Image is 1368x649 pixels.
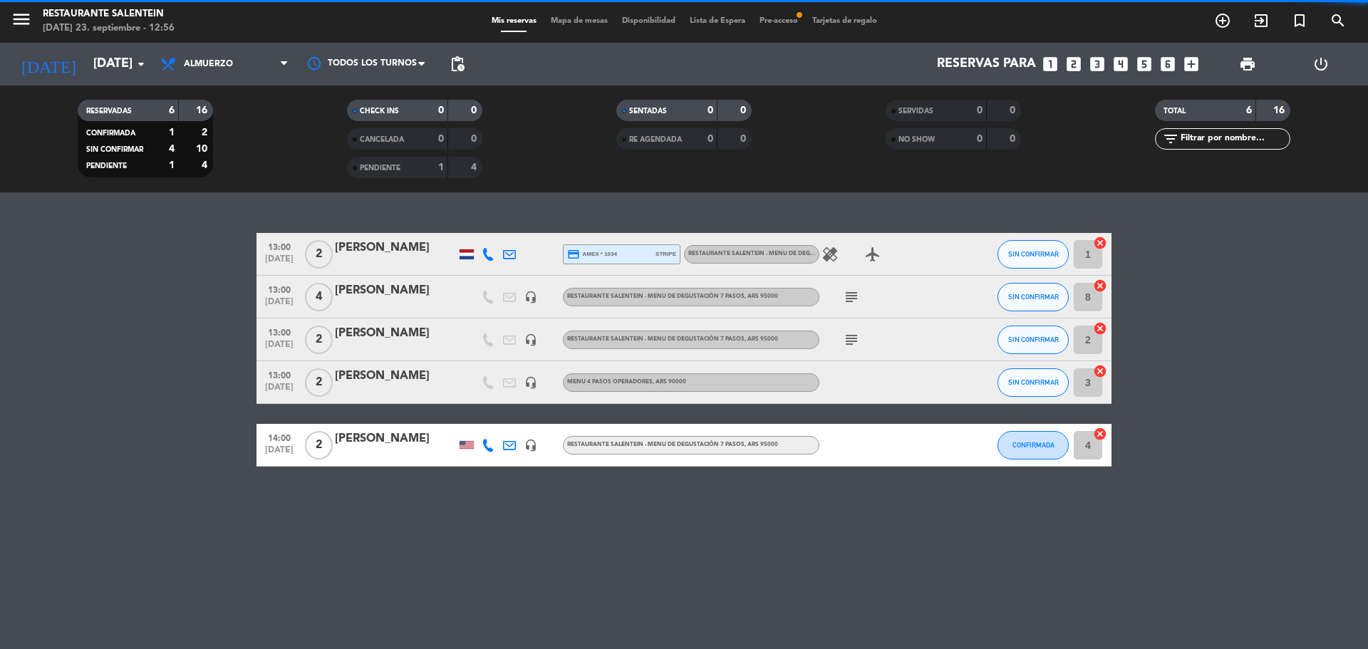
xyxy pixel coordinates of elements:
[169,128,175,137] strong: 1
[335,367,456,385] div: [PERSON_NAME]
[752,17,805,25] span: Pre-acceso
[449,56,466,73] span: pending_actions
[305,240,333,269] span: 2
[567,248,617,261] span: amex * 1034
[261,323,297,340] span: 13:00
[1008,378,1059,386] span: SIN CONFIRMAR
[335,430,456,448] div: [PERSON_NAME]
[169,144,175,154] strong: 4
[43,7,175,21] div: Restaurante Salentein
[997,431,1069,460] button: CONFIRMADA
[1273,105,1287,115] strong: 16
[169,105,175,115] strong: 6
[997,368,1069,397] button: SIN CONFIRMAR
[438,105,444,115] strong: 0
[1008,250,1059,258] span: SIN CONFIRMAR
[524,439,537,452] i: headset_mic
[484,17,544,25] span: Mis reservas
[438,134,444,144] strong: 0
[196,144,210,154] strong: 10
[11,9,32,35] button: menu
[1246,105,1252,115] strong: 6
[1088,55,1107,73] i: looks_3
[305,431,333,460] span: 2
[629,136,682,143] span: RE AGENDADA
[261,238,297,254] span: 13:00
[977,105,983,115] strong: 0
[1093,321,1107,336] i: cancel
[1064,55,1083,73] i: looks_two
[1330,12,1347,29] i: search
[335,281,456,300] div: [PERSON_NAME]
[305,368,333,397] span: 2
[11,48,86,80] i: [DATE]
[655,249,676,259] span: stripe
[977,134,983,144] strong: 0
[864,246,881,263] i: airplanemode_active
[937,57,1036,71] span: Reservas para
[1093,279,1107,293] i: cancel
[843,331,860,348] i: subject
[1239,56,1256,73] span: print
[544,17,615,25] span: Mapa de mesas
[524,376,537,389] i: headset_mic
[86,108,132,115] span: RESERVADAS
[898,108,933,115] span: SERVIDAS
[261,297,297,313] span: [DATE]
[1164,108,1186,115] span: TOTAL
[688,251,899,256] span: RESTAURANTE SALENTEIN - Menu de Degustación 7 pasos
[1162,130,1179,147] i: filter_list
[86,146,143,153] span: SIN CONFIRMAR
[629,108,667,115] span: SENTADAS
[653,379,686,385] span: , ARS 90000
[745,294,778,299] span: , ARS 95000
[184,59,233,69] span: Almuerzo
[708,134,713,144] strong: 0
[196,105,210,115] strong: 16
[740,134,749,144] strong: 0
[305,283,333,311] span: 4
[524,333,537,346] i: headset_mic
[1093,236,1107,250] i: cancel
[360,136,404,143] span: CANCELADA
[261,254,297,271] span: [DATE]
[261,366,297,383] span: 13:00
[1284,43,1357,85] div: LOG OUT
[567,248,580,261] i: credit_card
[261,383,297,399] span: [DATE]
[169,160,175,170] strong: 1
[1093,364,1107,378] i: cancel
[1291,12,1308,29] i: turned_in_not
[1008,336,1059,343] span: SIN CONFIRMAR
[567,442,778,447] span: RESTAURANTE SALENTEIN - Menu de Degustación 7 pasos
[261,281,297,297] span: 13:00
[843,289,860,306] i: subject
[438,162,444,172] strong: 1
[1010,134,1018,144] strong: 0
[1214,12,1231,29] i: add_circle_outline
[1041,55,1059,73] i: looks_one
[997,240,1069,269] button: SIN CONFIRMAR
[805,17,884,25] span: Tarjetas de regalo
[471,105,480,115] strong: 0
[360,108,399,115] span: CHECK INS
[43,21,175,36] div: [DATE] 23. septiembre - 12:56
[745,442,778,447] span: , ARS 95000
[86,130,135,137] span: CONFIRMADA
[1135,55,1154,73] i: looks_5
[745,336,778,342] span: , ARS 95000
[335,324,456,343] div: [PERSON_NAME]
[567,379,686,385] span: Menu 4 pasos operadores
[471,162,480,172] strong: 4
[305,326,333,354] span: 2
[997,326,1069,354] button: SIN CONFIRMAR
[567,294,778,299] span: RESTAURANTE SALENTEIN - Menu de Degustación 7 pasos
[1012,441,1054,449] span: CONFIRMADA
[822,246,839,263] i: healing
[1182,55,1201,73] i: add_box
[261,340,297,356] span: [DATE]
[335,239,456,257] div: [PERSON_NAME]
[708,105,713,115] strong: 0
[683,17,752,25] span: Lista de Espera
[615,17,683,25] span: Disponibilidad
